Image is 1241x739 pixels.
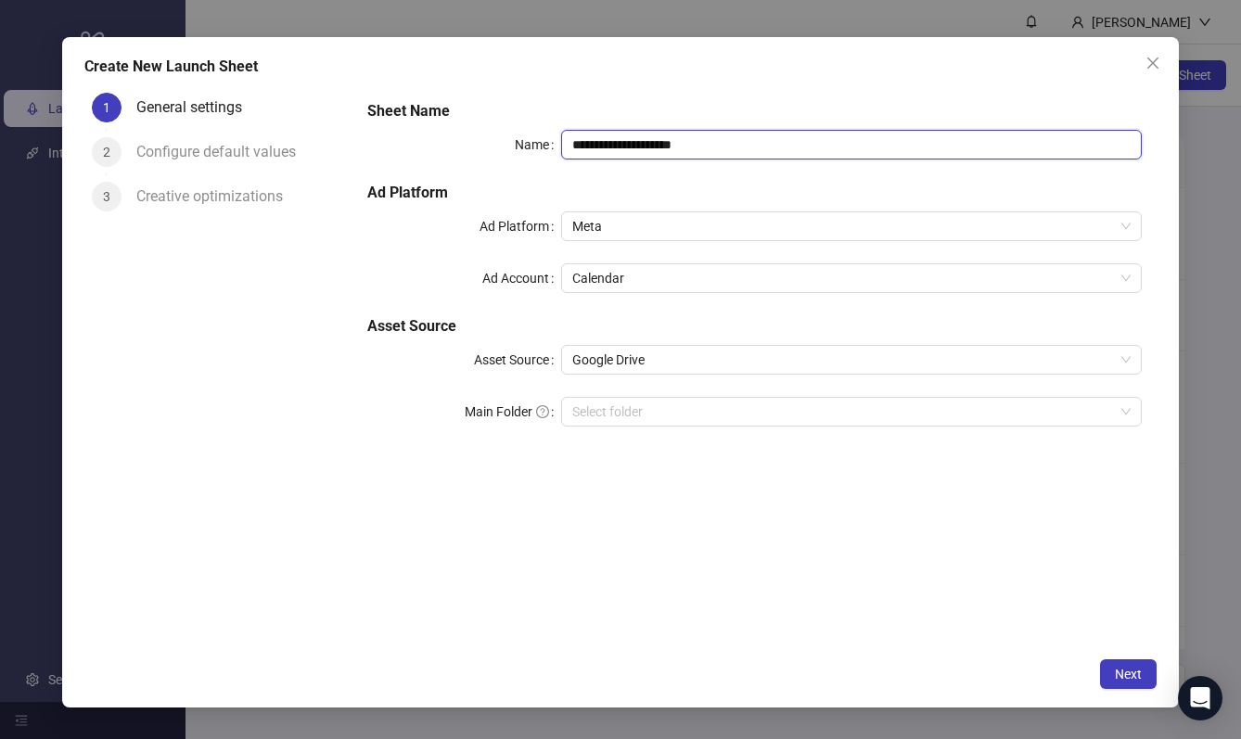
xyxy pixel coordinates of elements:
label: Asset Source [474,345,561,375]
span: 2 [103,145,110,159]
span: close [1145,56,1160,70]
label: Name [515,130,561,159]
span: Meta [572,212,1131,240]
h5: Sheet Name [367,100,1142,122]
div: Configure default values [136,137,311,167]
div: Open Intercom Messenger [1178,676,1222,720]
input: Name [561,130,1142,159]
button: Close [1138,48,1168,78]
span: Calendar [572,264,1131,292]
span: Google Drive [572,346,1131,374]
span: Next [1115,667,1142,682]
button: Next [1100,659,1157,689]
span: 3 [103,189,110,204]
label: Ad Account [482,263,561,293]
div: Creative optimizations [136,182,298,211]
div: Create New Launch Sheet [84,56,1157,78]
span: 1 [103,100,110,115]
span: question-circle [536,405,549,418]
div: General settings [136,93,257,122]
h5: Ad Platform [367,182,1142,204]
label: Main Folder [465,397,561,427]
h5: Asset Source [367,315,1142,338]
label: Ad Platform [480,211,561,241]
